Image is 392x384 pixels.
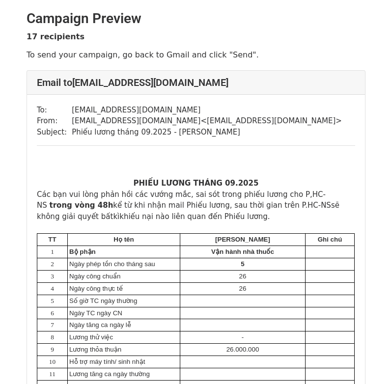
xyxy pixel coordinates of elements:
[306,233,355,246] td: Ghi chú
[72,105,342,116] td: [EMAIL_ADDRESS][DOMAIN_NAME]
[37,105,72,116] td: To:
[37,77,355,88] h4: Email to [EMAIL_ADDRESS][DOMAIN_NAME]
[37,233,68,246] td: TT
[37,307,68,319] td: 6
[68,356,180,368] td: Hỗ trợ máy tính/ sinh nhật
[37,344,68,356] td: 9
[72,127,342,138] td: Phiếu lương tháng 09.2025 - [PERSON_NAME]
[134,179,259,188] b: PHIẾU LƯƠNG THÁNG 09.2025
[68,246,180,258] td: Bộ phận
[50,201,113,210] b: trong vòng 48h
[113,212,119,221] span: kì
[37,282,68,295] td: 4
[180,344,306,356] td: 26.000.000
[27,10,365,27] h2: Campaign Preview
[68,282,180,295] td: Ngày công thực tế
[68,270,180,282] td: Ngày công chuẩn
[180,282,306,295] td: 26
[37,190,326,210] span: HC-NS
[68,233,180,246] td: Họ tên
[37,270,68,282] td: 3
[27,32,84,41] strong: 17 recipients
[68,368,180,381] td: Lương tăng ca ngày thường
[68,295,180,307] td: Số giờ TC ngày thường
[68,319,180,331] td: Ngày tăng ca ngày lễ
[68,331,180,344] td: Lương thử việc
[72,115,342,127] td: [EMAIL_ADDRESS][DOMAIN_NAME] < [EMAIL_ADDRESS][DOMAIN_NAME] >
[37,115,72,127] td: From:
[37,295,68,307] td: 5
[37,319,68,331] td: 7
[180,258,306,270] td: 5
[68,258,180,270] td: Ngày phép tồn cho tháng sau
[308,201,331,210] span: HC-NS
[37,258,68,270] td: 2
[68,344,180,356] td: Lương thỏa thuận
[37,368,68,381] td: 11
[37,356,68,368] td: 10
[27,50,365,60] p: To send your campaign, go back to Gmail and click "Send".
[180,270,306,282] td: 26
[180,233,306,246] td: [PERSON_NAME]
[180,331,306,344] td: -
[37,127,72,138] td: Subject:
[37,331,68,344] td: 8
[37,189,355,222] div: Các bạn vui lòng phản hồi các vướng mắc, sai sót trong phiếu lương cho P, kể từ khi nhận mail Phi...
[37,246,68,258] td: 1
[180,246,306,258] td: Vận hành nhà thuốc
[68,307,180,319] td: Ngày TC ngày CN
